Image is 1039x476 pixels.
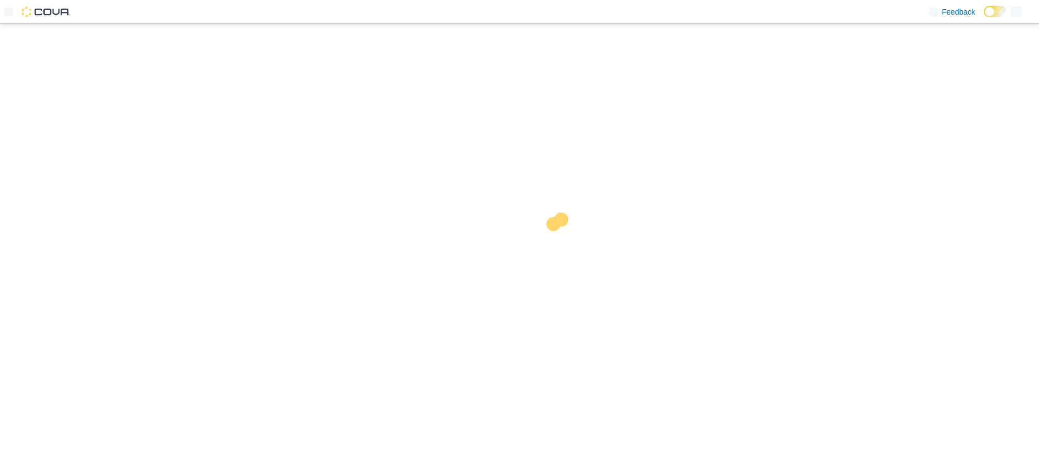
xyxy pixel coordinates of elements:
a: Feedback [925,1,979,23]
span: Feedback [942,6,975,17]
img: Cova [22,6,70,17]
input: Dark Mode [984,6,1007,17]
img: cova-loader [519,204,601,286]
